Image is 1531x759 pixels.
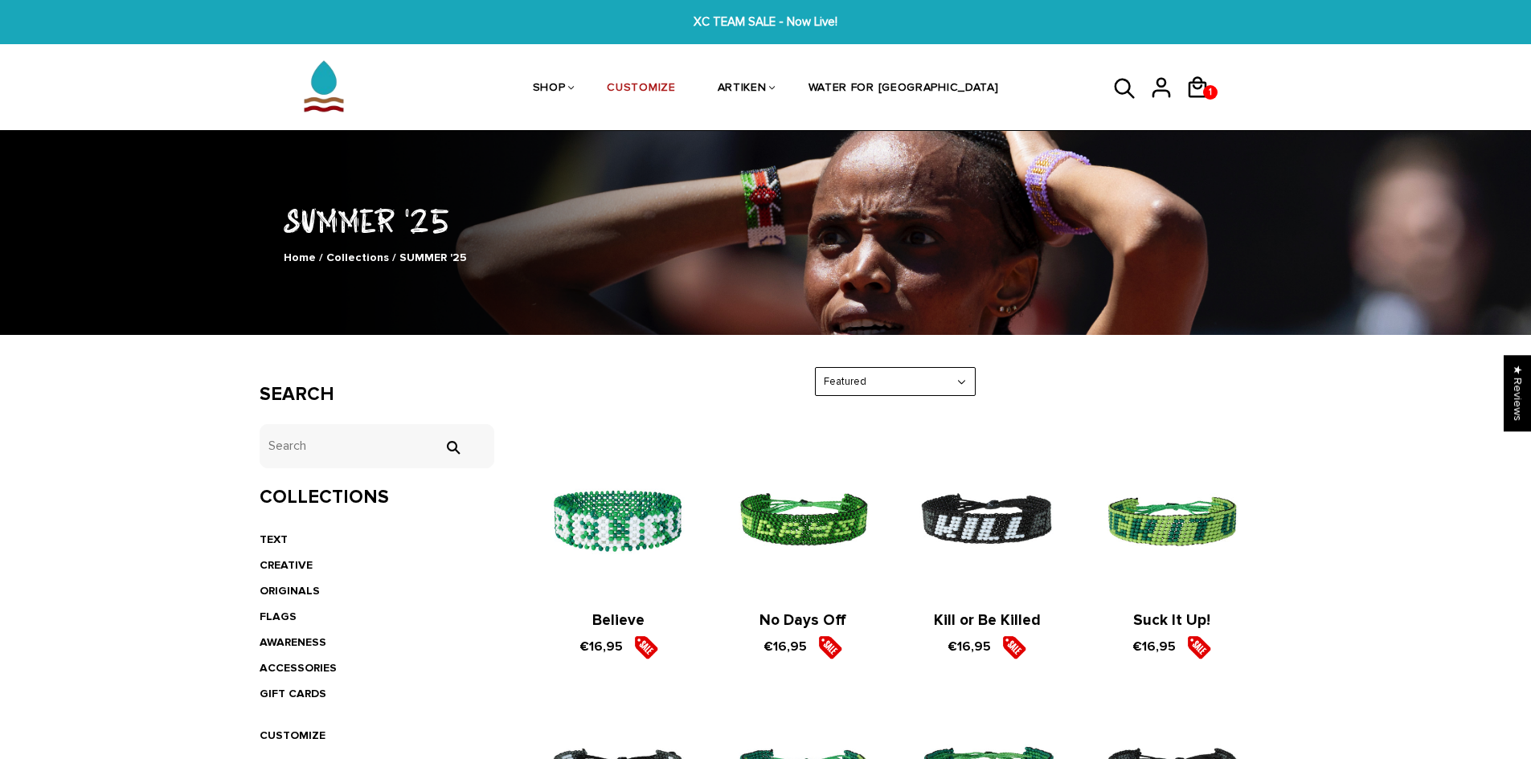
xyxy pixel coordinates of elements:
[436,440,469,455] input: Search
[763,639,807,655] span: €16,95
[260,687,326,700] a: GIFT CARDS
[1133,611,1210,630] a: Suck It Up!
[808,47,999,132] a: WATER FOR [GEOGRAPHIC_DATA]
[399,251,467,264] span: SUMMER '25
[759,611,846,630] a: No Days Off
[260,584,320,598] a: ORIGINALS
[948,639,991,655] span: €16,95
[260,486,495,509] h3: Collections
[260,558,313,572] a: CREATIVE
[260,533,288,546] a: TEXT
[718,47,767,132] a: ARTIKEN
[319,251,323,264] span: /
[284,251,316,264] a: Home
[934,611,1041,630] a: Kill or Be Killed
[579,639,623,655] span: €16,95
[392,251,396,264] span: /
[818,635,842,659] img: sale5.png
[260,728,325,742] a: CUSTOMIZE
[1504,355,1531,431] div: Click to open Judge.me floating reviews tab
[326,251,389,264] a: Collections
[260,198,1272,241] h1: SUMMER '25
[533,47,566,132] a: SHOP
[592,611,645,630] a: Believe
[260,424,495,468] input: Search
[1205,81,1216,104] span: 1
[469,13,1062,31] span: XC TEAM SALE - Now Live!
[1187,635,1211,659] img: sale5.png
[1002,635,1026,659] img: sale5.png
[260,610,297,623] a: FLAGS
[607,47,675,132] a: CUSTOMIZE
[260,635,326,649] a: AWARENESS
[260,661,337,675] a: ACCESSORIES
[634,635,658,659] img: sale5.png
[1132,639,1176,655] span: €16,95
[1185,104,1222,107] a: 1
[260,383,495,406] h3: Search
